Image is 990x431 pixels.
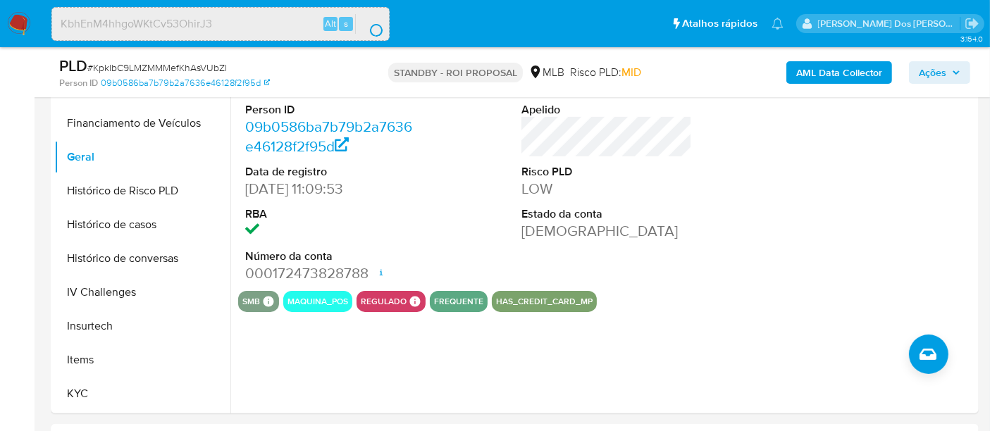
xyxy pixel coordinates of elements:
a: 09b0586ba7b79b2a7636e46128f2f95d [101,77,270,89]
button: Insurtech [54,309,230,343]
dt: RBA [245,206,416,222]
dd: 000172473828788 [245,263,416,283]
dt: Número da conta [245,249,416,264]
dt: Risco PLD [521,164,692,180]
dd: LOW [521,179,692,199]
span: 3.154.0 [960,33,983,44]
b: Person ID [59,77,98,89]
button: Histórico de conversas [54,242,230,275]
button: maquina_pos [287,299,348,304]
button: AML Data Collector [786,61,892,84]
span: Atalhos rápidos [682,16,757,31]
dt: Apelido [521,102,692,118]
b: PLD [59,54,87,77]
span: MID [621,64,641,80]
button: has_credit_card_mp [496,299,593,304]
button: search-icon [355,14,384,34]
dd: [DATE] 11:09:53 [245,179,416,199]
b: AML Data Collector [796,61,882,84]
button: Histórico de Risco PLD [54,174,230,208]
p: renato.lopes@mercadopago.com.br [818,17,960,30]
button: IV Challenges [54,275,230,309]
button: Items [54,343,230,377]
button: KYC [54,377,230,411]
dd: [DEMOGRAPHIC_DATA] [521,221,692,241]
span: Risco PLD: [570,65,641,80]
span: # KpklbC9LMZMMMefKhAsVUbZl [87,61,227,75]
a: Sair [965,16,979,31]
button: Histórico de casos [54,208,230,242]
button: regulado [361,299,407,304]
button: frequente [434,299,483,304]
input: Pesquise usuários ou casos... [52,15,389,33]
button: Ações [909,61,970,84]
button: Geral [54,140,230,174]
span: Alt [325,17,336,30]
p: STANDBY - ROI PROPOSAL [388,63,523,82]
div: MLB [528,65,564,80]
span: Ações [919,61,946,84]
a: Notificações [772,18,784,30]
dt: Data de registro [245,164,416,180]
a: 09b0586ba7b79b2a7636e46128f2f95d [245,116,412,156]
button: smb [242,299,260,304]
dt: Estado da conta [521,206,692,222]
button: Financiamento de Veículos [54,106,230,140]
dt: Person ID [245,102,416,118]
span: s [344,17,348,30]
